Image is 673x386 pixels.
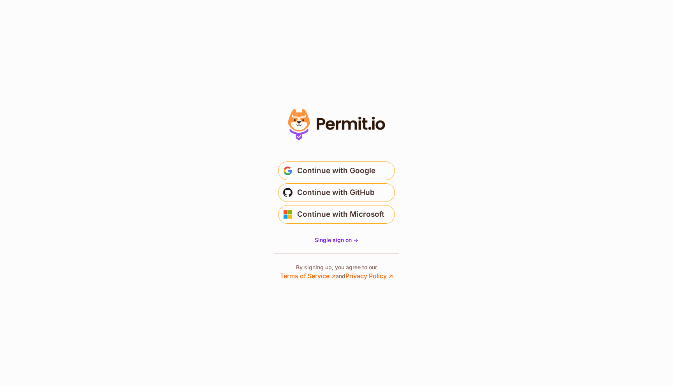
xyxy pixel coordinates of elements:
a: Single sign on -> [315,236,358,244]
span: Single sign on -> [315,237,358,243]
span: Continue with Microsoft [297,208,384,221]
button: Continue with GitHub [278,183,395,202]
button: Continue with Microsoft [278,205,395,224]
a: Privacy Policy ↗ [345,272,393,280]
span: Continue with GitHub [297,186,375,199]
button: Continue with Google [278,161,395,180]
span: Continue with Google [297,165,375,177]
p: By signing up, you agree to our and [280,263,393,281]
a: Terms of Service ↗ [280,272,336,280]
